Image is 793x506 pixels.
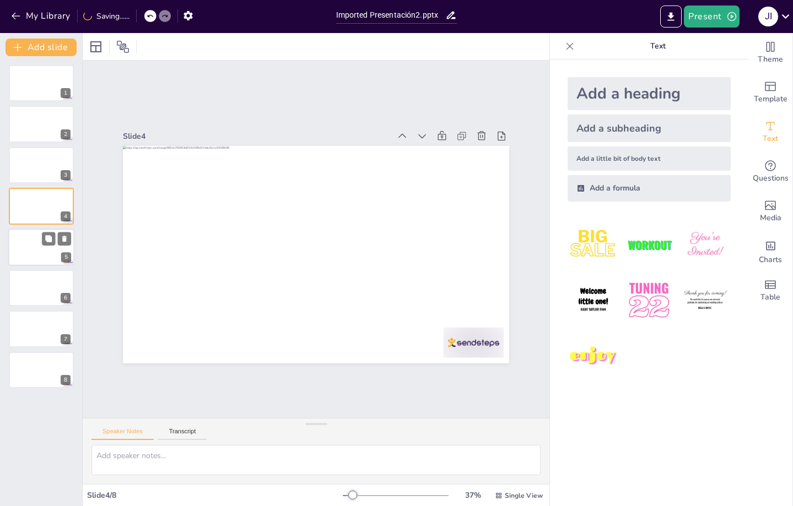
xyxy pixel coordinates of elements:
[568,146,731,171] div: Add a little bit of body text
[758,53,783,66] span: Theme
[61,211,71,221] div: 4
[754,93,787,105] span: Template
[61,375,71,385] div: 8
[748,192,792,231] div: Add images, graphics, shapes or video
[61,88,71,98] div: 1
[61,293,71,303] div: 6
[91,428,154,440] button: Speaker Notes
[760,291,780,303] span: Table
[568,77,731,110] div: Add a heading
[763,133,778,145] span: Text
[748,112,792,152] div: Add text boxes
[579,33,737,59] p: Text
[9,147,74,183] div: https://cdn.sendsteps.com/images/logo/sendsteps_logo_white.pnghttps://cdn.sendsteps.com/images/lo...
[336,7,446,23] input: Insert title
[748,152,792,192] div: Get real-time input from your audience
[748,231,792,271] div: Add charts and graphs
[238,30,444,216] div: Slide 4
[679,275,731,326] img: 6.jpeg
[87,490,343,500] div: Slide 4 / 8
[58,232,71,245] button: Delete Slide
[568,219,619,270] img: 1.jpeg
[9,106,74,142] div: https://cdn.sendsteps.com/images/logo/sendsteps_logo_white.pnghttps://cdn.sendsteps.com/images/lo...
[660,6,682,28] button: Export to PowerPoint
[9,270,74,306] div: https://cdn.sendsteps.com/images/logo/sendsteps_logo_white.pnghttps://cdn.sendsteps.com/images/lo...
[758,6,778,28] button: J I
[9,65,74,101] div: https://cdn.sendsteps.com/images/logo/sendsteps_logo_white.pnghttps://cdn.sendsteps.com/images/lo...
[758,7,778,26] div: J I
[9,311,74,347] div: 7
[158,428,207,440] button: Transcript
[8,7,75,25] button: My Library
[83,11,130,21] div: Saving......
[568,175,731,202] div: Add a formula
[61,129,71,139] div: 2
[505,491,543,500] span: Single View
[6,39,77,56] button: Add slide
[460,490,486,500] div: 37 %
[748,271,792,311] div: Add a table
[623,219,675,270] img: 2.jpeg
[9,352,74,388] div: 8
[684,6,739,28] button: Present
[679,219,731,270] img: 3.jpeg
[87,38,105,56] div: Layout
[9,188,74,224] div: https://cdn.sendsteps.com/images/logo/sendsteps_logo_white.pnghttps://cdn.sendsteps.com/images/lo...
[568,115,731,142] div: Add a subheading
[759,254,782,266] span: Charts
[748,73,792,112] div: Add ready made slides
[753,172,789,184] span: Questions
[760,212,781,224] span: Media
[568,275,619,326] img: 4.jpeg
[42,232,55,245] button: Duplicate Slide
[61,170,71,180] div: 3
[61,334,71,344] div: 7
[116,40,130,53] span: Position
[748,33,792,73] div: Change the overall theme
[623,275,675,326] img: 5.jpeg
[61,252,71,262] div: 5
[8,228,74,266] div: https://cdn.sendsteps.com/images/logo/sendsteps_logo_white.pnghttps://cdn.sendsteps.com/images/lo...
[568,331,619,382] img: 7.jpeg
